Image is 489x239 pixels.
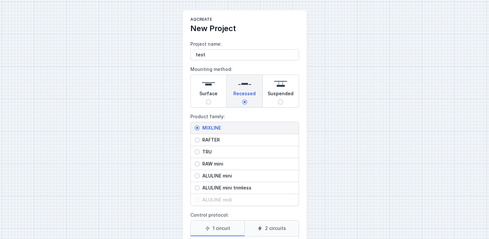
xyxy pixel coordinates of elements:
[200,149,295,155] span: TRU
[190,64,299,108] label: Mounting method:
[199,90,218,99] span: Surface
[268,90,293,99] span: Suspended
[200,125,295,131] span: MIXLINE
[195,125,200,131] input: MIXLINE
[206,99,211,105] input: Surface
[191,221,245,236] label: 1 circuit
[200,185,295,191] span: ALULINE mini trimless
[200,161,295,167] span: RAW mini
[190,39,299,60] label: Project name:
[233,90,256,99] span: Recessed
[195,149,200,154] input: TRU
[195,161,200,166] input: RAW mini
[195,137,200,142] input: RAFTER
[274,77,287,90] img: suspended.svg
[195,185,200,190] input: ALULINE mini trimless
[190,49,299,60] input: Project name:
[278,99,283,105] input: Suspended
[190,17,299,23] h1: AQcreate
[195,173,200,178] input: ALULINE mini
[238,77,251,90] img: recessed.svg
[202,77,215,90] img: surface.svg
[242,99,247,105] input: Recessed
[244,221,299,236] label: 2 circuits
[190,111,299,206] label: Product family:
[190,23,299,34] h2: New Project
[200,137,295,143] span: RAFTER
[200,173,295,179] span: ALULINE mini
